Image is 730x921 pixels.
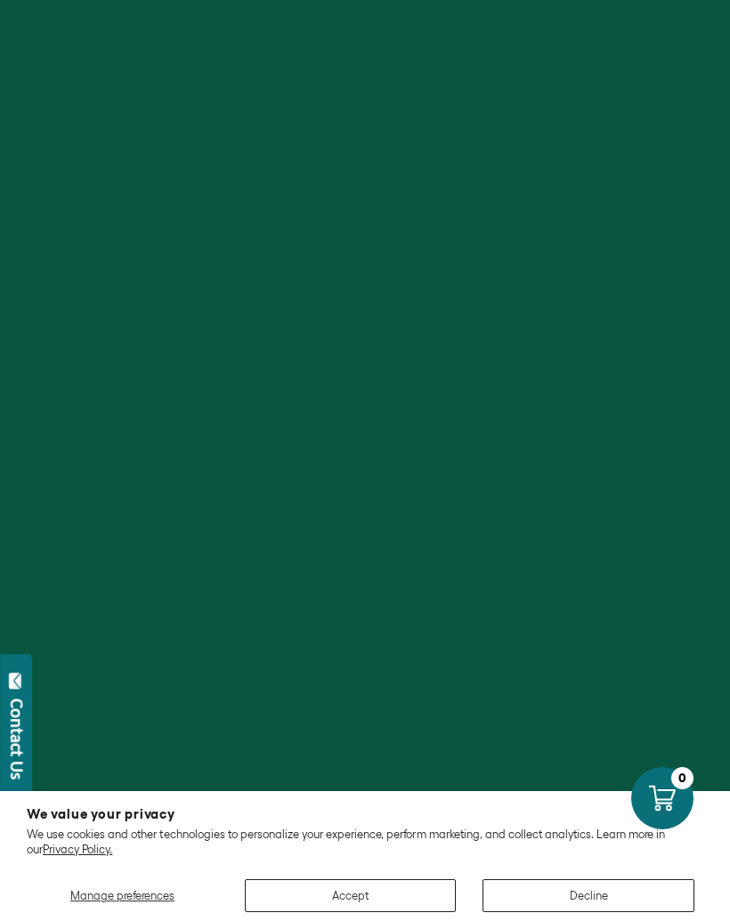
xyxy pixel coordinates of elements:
h2: We value your privacy [27,807,703,820]
div: Contact Us [8,699,26,780]
p: We use cookies and other technologies to personalize your experience, perform marketing, and coll... [27,828,703,857]
button: Accept [245,879,457,912]
button: Decline [483,879,694,912]
span: Manage preferences [70,889,174,902]
a: Privacy Policy. [43,843,112,856]
button: Manage preferences [27,879,218,912]
div: 0 [671,767,693,789]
